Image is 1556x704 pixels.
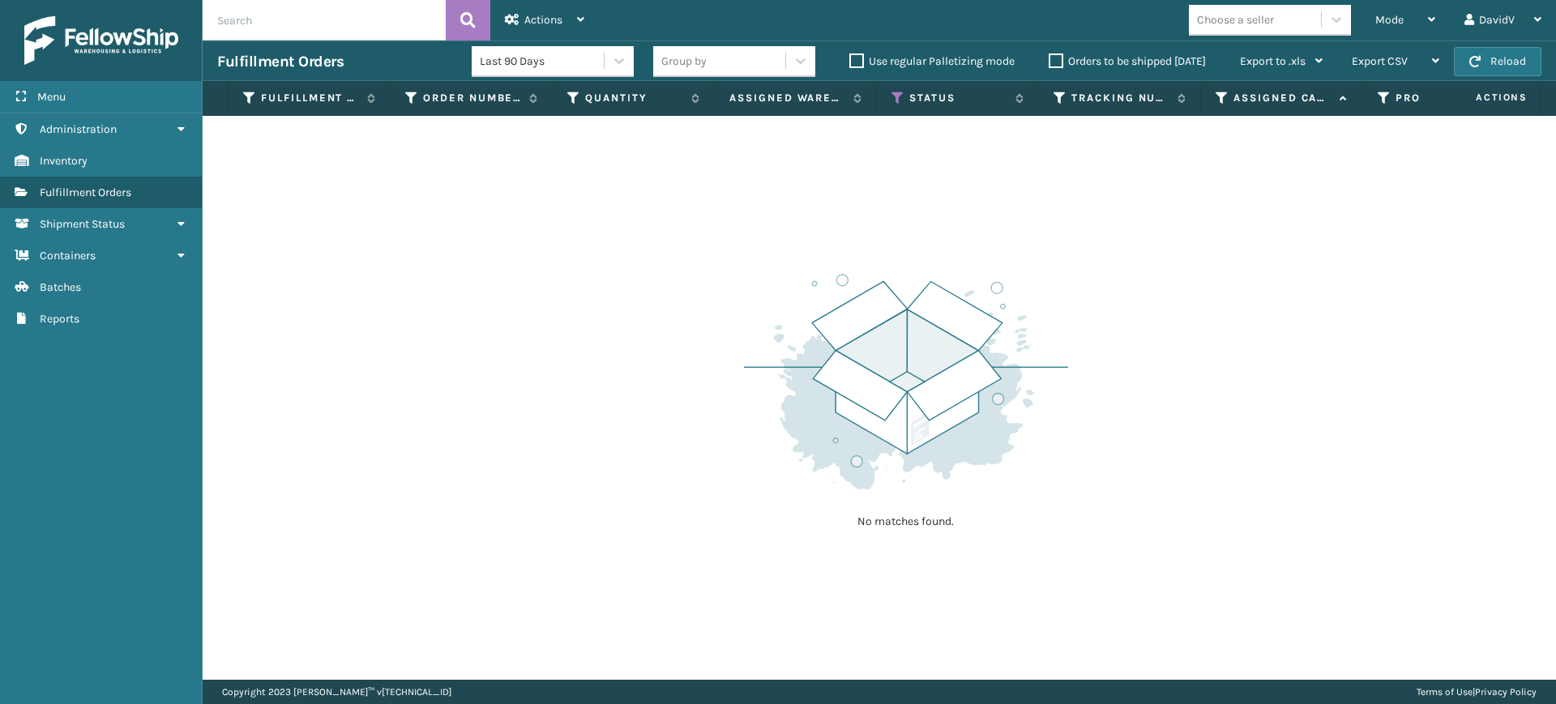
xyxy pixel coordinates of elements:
[261,91,359,105] label: Fulfillment Order Id
[1240,54,1306,68] span: Export to .xls
[1475,686,1537,698] a: Privacy Policy
[661,53,707,70] div: Group by
[40,217,125,231] span: Shipment Status
[729,91,845,105] label: Assigned Warehouse
[24,16,178,65] img: logo
[217,52,344,71] h3: Fulfillment Orders
[1375,13,1404,27] span: Mode
[1233,91,1332,105] label: Assigned Carrier Service
[1049,54,1206,68] label: Orders to be shipped [DATE]
[480,53,605,70] div: Last 90 Days
[423,91,521,105] label: Order Number
[40,280,81,294] span: Batches
[40,154,88,168] span: Inventory
[1396,91,1494,105] label: Product SKU
[909,91,1007,105] label: Status
[1197,11,1274,28] div: Choose a seller
[524,13,562,27] span: Actions
[40,122,117,136] span: Administration
[1071,91,1169,105] label: Tracking Number
[40,186,131,199] span: Fulfillment Orders
[1454,47,1541,76] button: Reload
[1425,84,1537,111] span: Actions
[37,90,66,104] span: Menu
[40,312,79,326] span: Reports
[849,54,1015,68] label: Use regular Palletizing mode
[585,91,683,105] label: Quantity
[40,249,96,262] span: Containers
[1417,680,1537,704] div: |
[1417,686,1473,698] a: Terms of Use
[222,680,451,704] p: Copyright 2023 [PERSON_NAME]™ v [TECHNICAL_ID]
[1352,54,1408,68] span: Export CSV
